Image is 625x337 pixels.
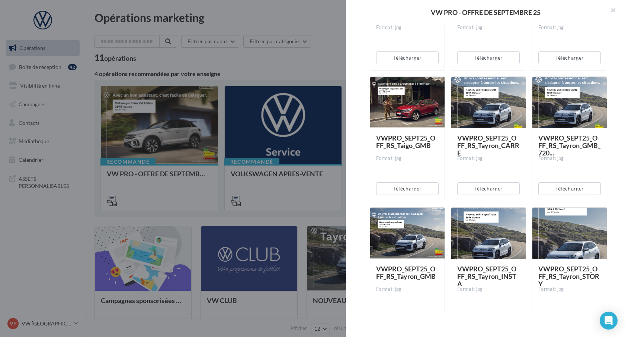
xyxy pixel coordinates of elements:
[376,286,439,293] div: Format: jpg
[457,182,520,195] button: Télécharger
[457,134,519,157] span: VWPRO_SEPT25_OFF_RS_Tayron_CARRE
[457,24,520,31] div: Format: jpg
[358,9,613,16] div: VW PRO - OFFRE DE SEPTEMBRE 25
[538,182,601,195] button: Télécharger
[12,12,18,18] img: logo_orange.svg
[457,51,520,64] button: Télécharger
[538,265,599,288] span: VWPRO_SEPT25_OFF_RS_Tayron_STORY
[376,155,439,162] div: Format: jpg
[21,12,36,18] div: v 4.0.25
[19,19,84,25] div: Domaine: [DOMAIN_NAME]
[30,43,36,49] img: tab_domain_overview_orange.svg
[457,265,516,288] span: VWPRO_SEPT25_OFF_RS_Tayron_INSTA
[457,155,520,162] div: Format: jpg
[376,51,439,64] button: Télécharger
[376,134,435,149] span: VWPRO_SEPT25_OFF_RS_Taigo_GMB
[600,312,618,330] div: Open Intercom Messenger
[538,24,601,31] div: Format: jpg
[538,155,601,162] div: Format: jpg
[376,24,439,31] div: Format: jpg
[12,19,18,25] img: website_grey.svg
[84,43,90,49] img: tab_keywords_by_traffic_grey.svg
[376,265,436,280] span: VWPRO_SEPT25_OFF_RS_Tayron_GMB
[538,134,600,157] span: VWPRO_SEPT25_OFF_RS_Tayron_GMB_720...
[538,286,601,293] div: Format: jpg
[457,286,520,293] div: Format: jpg
[376,182,439,195] button: Télécharger
[538,51,601,64] button: Télécharger
[38,44,57,49] div: Domaine
[93,44,114,49] div: Mots-clés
